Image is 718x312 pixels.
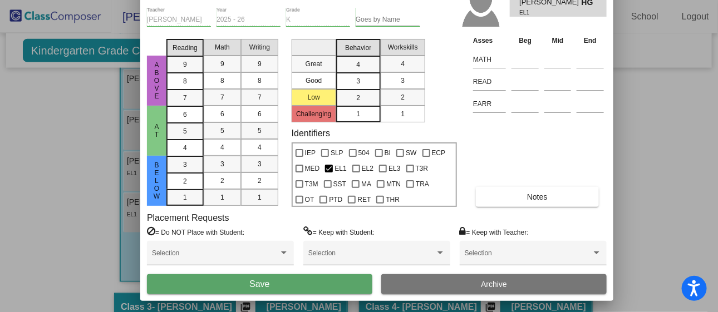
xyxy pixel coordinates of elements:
[416,162,429,175] span: T3R
[305,146,316,160] span: IEP
[258,92,262,102] span: 7
[356,93,360,103] span: 2
[258,176,262,186] span: 2
[361,177,371,191] span: MA
[473,73,506,90] input: assessment
[220,159,224,169] span: 3
[416,177,429,191] span: TRA
[470,34,509,47] th: Asses
[432,146,446,160] span: ECP
[258,159,262,169] span: 3
[183,192,187,202] span: 1
[527,192,548,201] span: Notes
[217,16,281,24] input: year
[329,193,342,206] span: PTD
[152,61,162,100] span: Above
[356,16,420,24] input: goes by name
[220,176,224,186] span: 2
[249,42,270,52] span: Writing
[147,16,211,24] input: teacher
[147,212,229,223] label: Placement Requests
[335,162,346,175] span: EL1
[183,76,187,86] span: 8
[183,110,187,120] span: 6
[476,187,598,207] button: Notes
[220,142,224,152] span: 4
[356,60,360,70] span: 4
[357,193,371,206] span: RET
[473,51,506,68] input: assessment
[385,146,391,160] span: BI
[356,76,360,86] span: 3
[381,274,607,294] button: Archive
[183,60,187,70] span: 9
[305,162,320,175] span: MED
[473,96,506,112] input: assessment
[406,146,416,160] span: SW
[183,176,187,186] span: 2
[303,226,375,237] label: = Keep with Student:
[220,109,224,119] span: 6
[258,109,262,119] span: 6
[183,93,187,103] span: 7
[147,226,244,237] label: = Do NOT Place with Student:
[173,43,198,53] span: Reading
[345,43,371,53] span: Behavior
[542,34,574,47] th: Mid
[333,177,346,191] span: SST
[574,34,607,47] th: End
[401,92,405,102] span: 2
[258,126,262,136] span: 5
[305,177,318,191] span: T3M
[509,34,542,47] th: Beg
[258,76,262,86] span: 8
[258,142,262,152] span: 4
[249,279,269,289] span: Save
[386,177,401,191] span: MTN
[331,146,343,160] span: SLP
[356,109,360,119] span: 1
[286,16,350,24] input: grade
[220,192,224,202] span: 1
[220,126,224,136] span: 5
[481,280,507,289] span: Archive
[183,143,187,153] span: 4
[519,8,573,17] span: EL1
[258,192,262,202] span: 1
[152,123,162,138] span: At
[220,76,224,86] span: 8
[220,59,224,69] span: 9
[358,146,370,160] span: 504
[183,160,187,170] span: 3
[386,193,400,206] span: THR
[258,59,262,69] span: 9
[147,274,372,294] button: Save
[292,128,330,138] label: Identifiers
[183,126,187,136] span: 5
[215,42,230,52] span: Math
[388,42,418,52] span: Workskills
[401,109,405,119] span: 1
[401,76,405,86] span: 3
[401,59,405,69] span: 4
[460,226,529,237] label: = Keep with Teacher:
[152,161,162,200] span: Below
[362,162,373,175] span: EL2
[305,193,314,206] span: OT
[220,92,224,102] span: 7
[388,162,400,175] span: EL3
